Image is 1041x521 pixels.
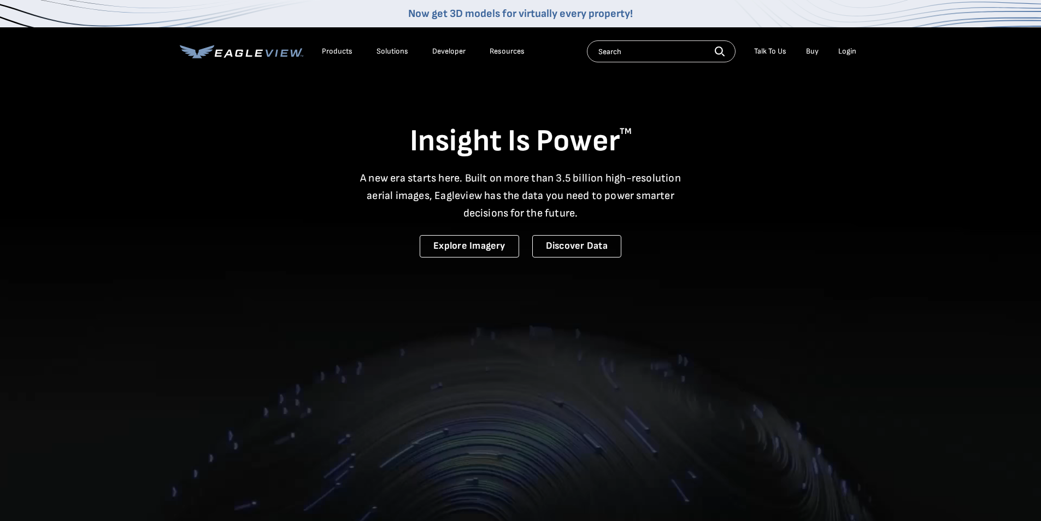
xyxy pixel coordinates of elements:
[838,46,856,56] div: Login
[587,40,736,62] input: Search
[620,126,632,137] sup: TM
[754,46,786,56] div: Talk To Us
[490,46,525,56] div: Resources
[377,46,408,56] div: Solutions
[322,46,352,56] div: Products
[532,235,621,257] a: Discover Data
[806,46,819,56] a: Buy
[180,122,862,161] h1: Insight Is Power
[354,169,688,222] p: A new era starts here. Built on more than 3.5 billion high-resolution aerial images, Eagleview ha...
[408,7,633,20] a: Now get 3D models for virtually every property!
[420,235,519,257] a: Explore Imagery
[432,46,466,56] a: Developer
